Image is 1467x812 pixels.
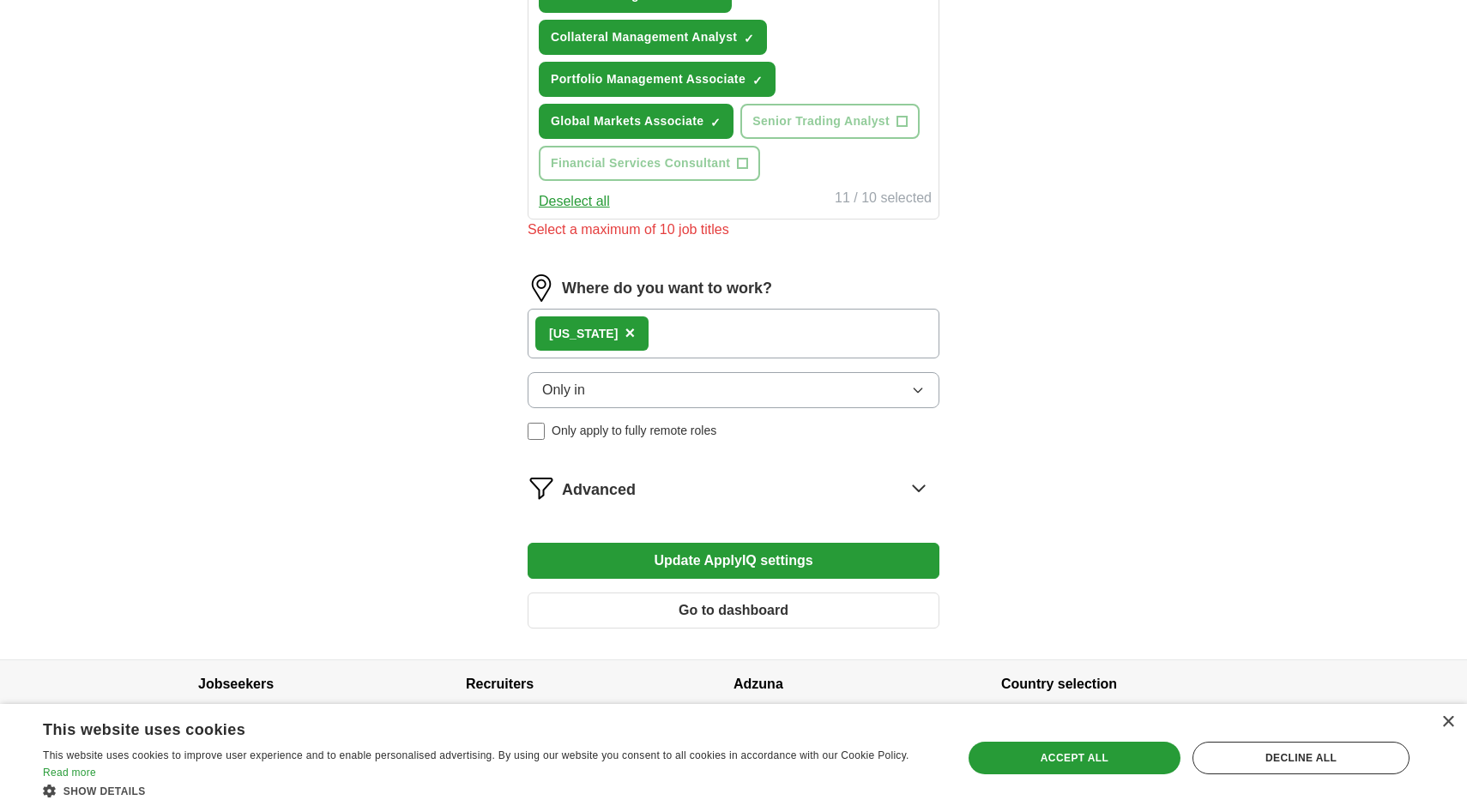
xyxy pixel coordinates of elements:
span: ✓ [710,116,721,129]
div: [US_STATE] [549,325,618,343]
span: ✓ [752,74,763,87]
img: location.png [528,274,555,302]
div: Decline all [1192,742,1410,774]
span: Portfolio Management Associate [551,70,746,88]
span: Only apply to fully remote roles [552,422,716,440]
div: Show details [43,782,935,799]
span: × [625,323,635,342]
img: filter [528,474,555,502]
button: Global Markets Associate✓ [539,104,733,139]
div: 11 / 10 selected [835,188,932,212]
button: Only in [528,372,939,408]
button: Go to dashboard [528,592,939,629]
div: Close [1441,716,1454,729]
span: This website uses cookies to improve user experience and to enable personalised advertising. By u... [43,749,909,761]
input: Only apply to fully remote roles [528,423,545,440]
div: This website uses cookies [43,714,892,740]
label: Where do you want to work? [562,277,772,300]
button: Update ApplyIQ settings [528,543,939,579]
div: Accept all [969,742,1180,774]
h4: Country selection [1001,660,1269,708]
span: Show details [63,785,146,797]
button: Portfolio Management Associate✓ [539,62,776,97]
span: Only in [542,380,585,400]
span: Collateral Management Analyst [551,28,737,46]
a: Read more, opens a new window [43,767,96,779]
button: Collateral Management Analyst✓ [539,20,767,55]
div: Select a maximum of 10 job titles [528,220,939,240]
span: Global Markets Associate [551,112,703,130]
button: Senior Trading Analyst [740,104,920,139]
span: Financial Services Consultant [551,154,730,172]
button: Deselect all [539,191,610,212]
button: Financial Services Consultant [539,146,760,181]
span: Advanced [562,478,636,502]
button: × [625,321,635,346]
span: Senior Trading Analyst [752,112,890,130]
span: ✓ [744,32,754,45]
